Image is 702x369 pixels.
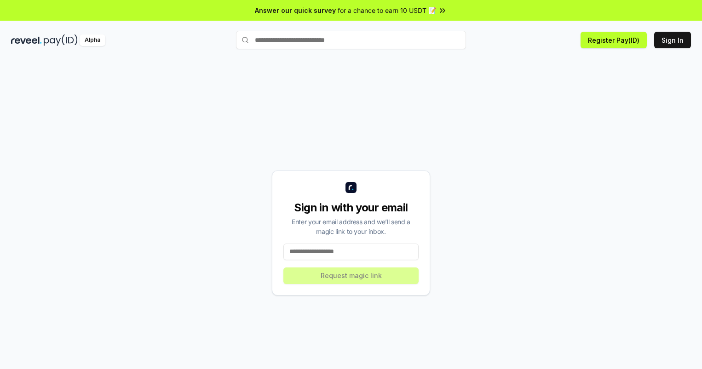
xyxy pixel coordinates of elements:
img: pay_id [44,34,78,46]
button: Sign In [654,32,691,48]
span: Answer our quick survey [255,6,336,15]
div: Sign in with your email [283,200,419,215]
span: for a chance to earn 10 USDT 📝 [338,6,436,15]
div: Alpha [80,34,105,46]
img: logo_small [345,182,357,193]
button: Register Pay(ID) [581,32,647,48]
img: reveel_dark [11,34,42,46]
div: Enter your email address and we’ll send a magic link to your inbox. [283,217,419,236]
